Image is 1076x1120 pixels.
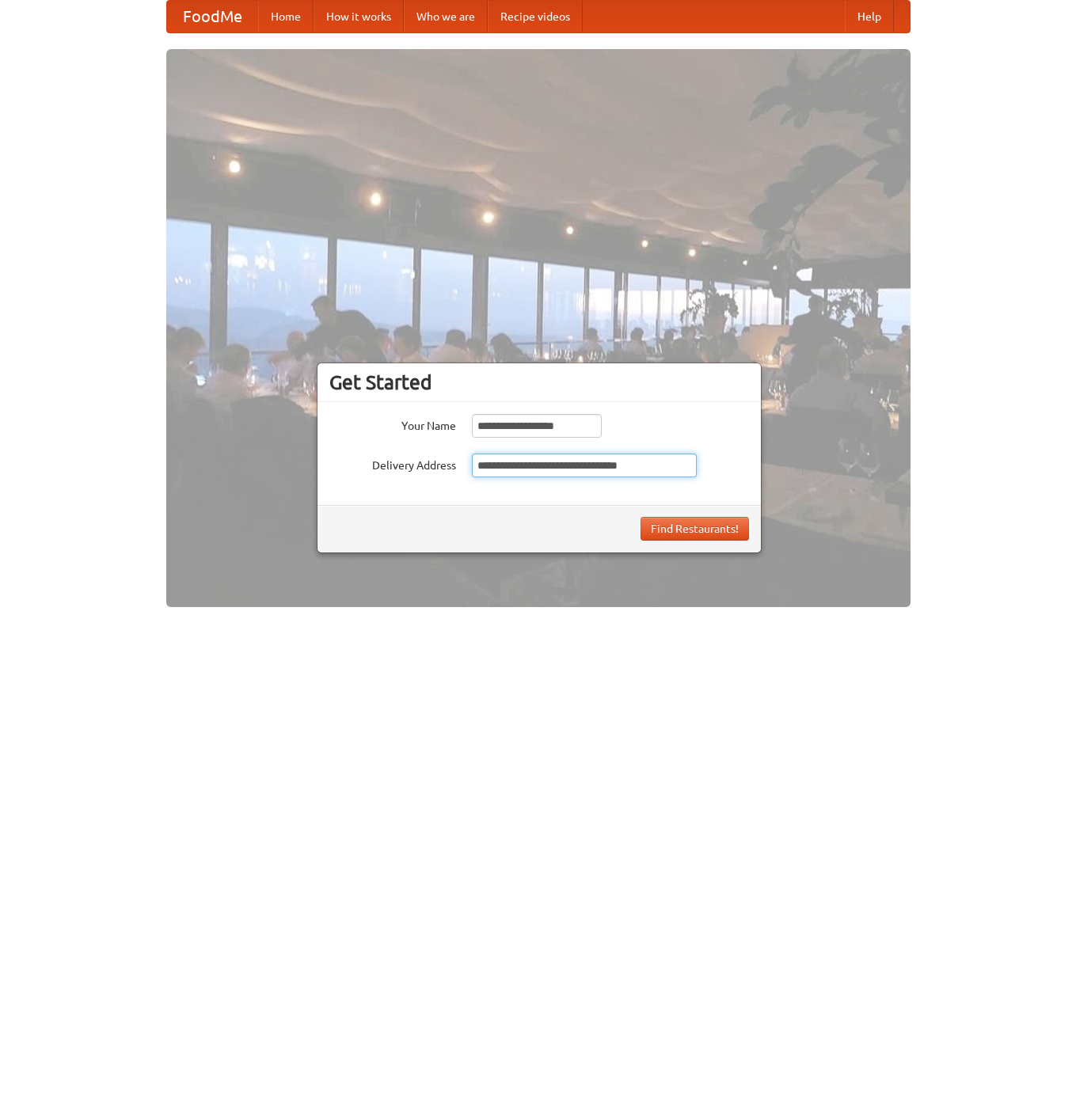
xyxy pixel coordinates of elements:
button: Find Restaurants! [641,517,749,541]
h3: Get Started [329,370,749,394]
label: Delivery Address [329,454,456,473]
a: Who we are [404,1,488,32]
a: How it works [314,1,404,32]
a: Home [258,1,314,32]
a: Recipe videos [488,1,583,32]
a: Help [845,1,894,32]
label: Your Name [329,414,456,434]
a: FoodMe [167,1,258,32]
